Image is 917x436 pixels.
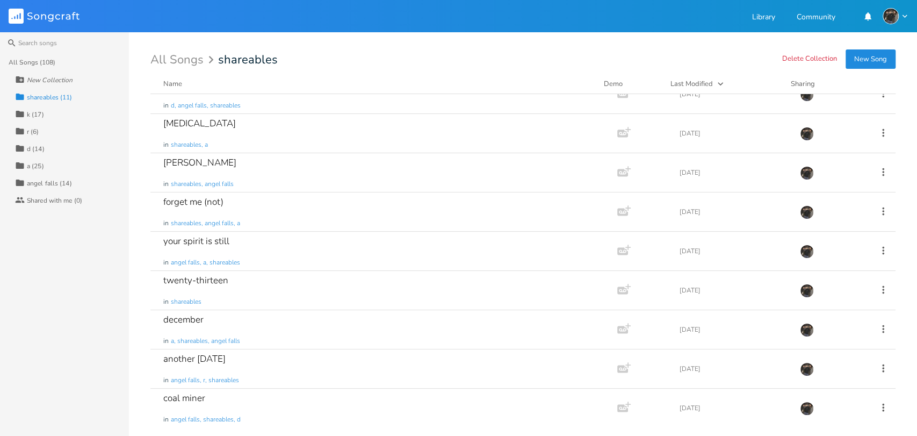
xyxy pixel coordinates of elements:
div: [DATE] [680,405,787,411]
div: coal miner [163,394,205,403]
span: shareables, angel falls, a [171,219,240,228]
a: Community [797,13,835,23]
div: All Songs [150,55,217,65]
div: angel falls (14) [27,180,72,187]
button: Delete Collection [782,55,837,64]
button: New Song [846,49,896,69]
span: angel falls, a, shareables [171,258,240,267]
img: August Tyler Gallant [883,8,899,24]
span: d, angel falls, shareables [171,101,241,110]
span: shareables [171,297,201,306]
div: Name [163,79,182,89]
div: [DATE] [680,287,787,294]
div: a (25) [27,163,44,169]
span: in [163,258,169,267]
div: k (17) [27,111,44,118]
span: in [163,337,169,346]
div: Demo [604,78,658,89]
span: in [163,140,169,149]
div: [PERSON_NAME] [163,158,236,167]
img: August Tyler Gallant [800,402,814,416]
div: [DATE] [680,248,787,254]
span: in [163,180,169,189]
span: in [163,376,169,385]
div: [MEDICAL_DATA] [163,119,236,128]
div: [DATE] [680,366,787,372]
img: August Tyler Gallant [800,245,814,259]
img: August Tyler Gallant [800,88,814,102]
div: [DATE] [680,169,787,176]
span: angel falls, shareables, d [171,415,241,424]
img: August Tyler Gallant [800,127,814,141]
span: shareables [218,54,278,66]
div: [DATE] [680,91,787,97]
div: your spirit is still [163,237,229,246]
span: shareables, angel falls [171,180,234,189]
div: d (14) [27,146,45,152]
button: Last Modified [670,78,778,89]
img: August Tyler Gallant [800,166,814,180]
img: August Tyler Gallant [800,284,814,298]
div: New Collection [27,77,73,83]
div: december [163,315,204,324]
div: shareables (11) [27,94,73,101]
span: shareables, a [171,140,208,149]
div: [DATE] [680,130,787,137]
span: a, shareables, angel falls [171,337,240,346]
button: Name [163,78,591,89]
img: August Tyler Gallant [800,362,814,376]
span: angel falls, r, shareables [171,376,239,385]
div: Sharing [791,78,855,89]
div: All Songs (108) [9,59,56,66]
span: in [163,219,169,228]
span: in [163,415,169,424]
a: Library [752,13,775,23]
img: August Tyler Gallant [800,323,814,337]
div: twenty-thirteen [163,276,228,285]
div: [DATE] [680,326,787,333]
div: [DATE] [680,209,787,215]
div: Last Modified [670,79,713,89]
img: August Tyler Gallant [800,205,814,219]
div: r (6) [27,128,39,135]
div: Shared with me (0) [27,197,82,204]
div: another [DATE] [163,354,226,363]
div: forget me (not) [163,197,223,206]
span: in [163,101,169,110]
span: in [163,297,169,306]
